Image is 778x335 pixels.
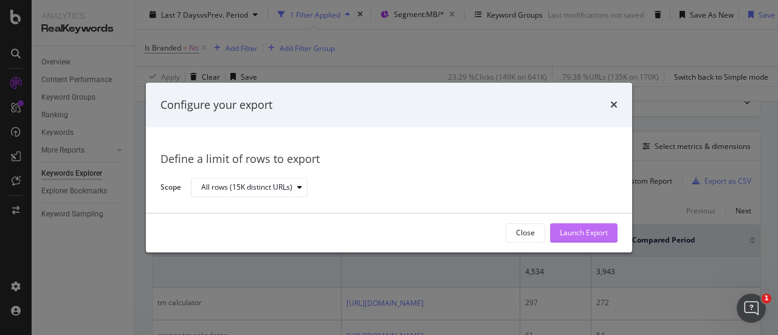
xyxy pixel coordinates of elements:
[201,184,292,192] div: All rows (15K distinct URLs)
[550,223,618,243] button: Launch Export
[610,97,618,113] div: times
[506,223,545,243] button: Close
[516,228,535,238] div: Close
[160,97,272,113] div: Configure your export
[737,294,766,323] iframe: Intercom live chat
[762,294,771,303] span: 1
[146,83,632,252] div: modal
[160,182,181,195] label: Scope
[191,178,308,198] button: All rows (15K distinct URLs)
[560,228,608,238] div: Launch Export
[160,152,618,168] div: Define a limit of rows to export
